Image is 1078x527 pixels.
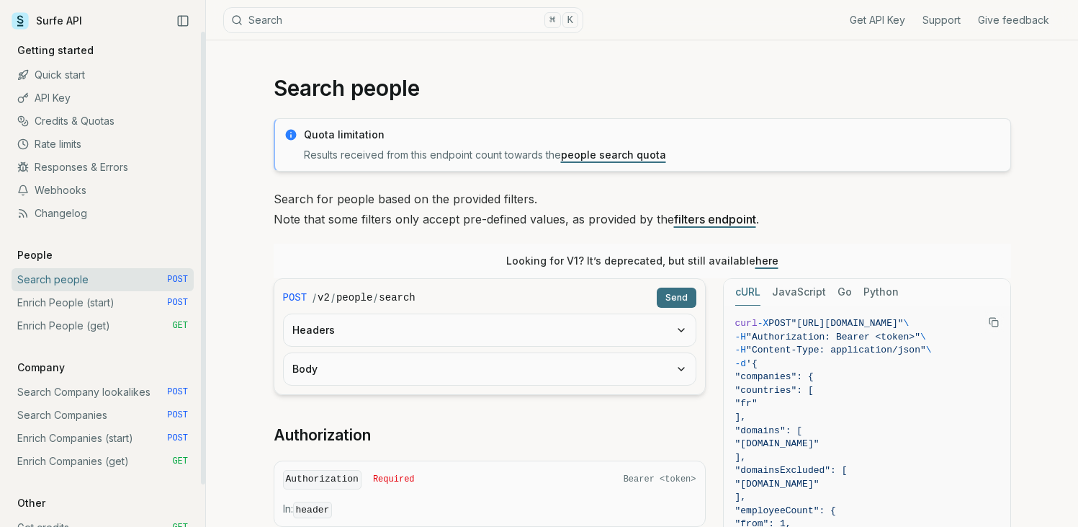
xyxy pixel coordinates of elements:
span: -H [735,332,747,342]
a: Enrich People (start) POST [12,291,194,314]
a: Give feedback [978,13,1049,27]
a: Authorization [274,425,371,446]
span: POST [167,409,188,421]
button: Search⌘K [223,7,583,33]
a: Support [922,13,961,27]
a: Surfe API [12,10,82,32]
button: JavaScript [772,279,826,306]
span: GET [172,320,188,332]
a: API Key [12,87,194,110]
a: Search people POST [12,268,194,291]
p: Getting started [12,43,99,58]
span: -d [735,358,747,369]
a: people search quota [561,149,666,161]
span: -H [735,345,747,355]
a: Credits & Quotas [12,110,194,133]
button: cURL [735,279,760,306]
span: ], [735,412,747,422]
span: \ [926,345,932,355]
kbd: ⌘ [544,12,560,28]
p: Search for people based on the provided filters. Note that some filters only accept pre-defined v... [274,189,1011,229]
p: People [12,248,58,262]
a: Enrich People (get) GET [12,314,194,337]
span: GET [172,456,188,467]
a: Enrich Companies (get) GET [12,450,194,473]
p: Quota limitation [304,128,1002,142]
p: Results received from this endpoint count towards the [304,148,1002,162]
span: POST [167,433,188,444]
button: Collapse Sidebar [172,10,194,32]
h1: Search people [274,75,1011,101]
code: header [293,502,333,518]
span: '{ [746,358,758,369]
span: / [331,291,335,305]
span: "employeeCount": { [735,505,836,516]
span: ], [735,452,747,463]
code: people [336,291,372,305]
span: "countries": [ [735,385,814,396]
a: Rate limits [12,133,194,156]
button: Send [657,288,696,308]
a: Quick start [12,63,194,87]
span: "[URL][DOMAIN_NAME]" [791,318,904,329]
span: POST [167,297,188,309]
span: POST [283,291,307,305]
a: Webhooks [12,179,194,202]
a: filters endpoint [674,212,756,226]
code: search [379,291,415,305]
span: POST [768,318,791,329]
span: / [374,291,377,305]
span: Bearer <token> [624,474,696,485]
button: Python [863,279,899,306]
span: curl [735,318,758,329]
p: In: [283,502,696,518]
span: "Authorization: Bearer <token>" [746,332,920,342]
button: Go [837,279,852,306]
p: Looking for V1? It’s deprecated, but still available [506,254,778,268]
span: Required [373,474,415,485]
span: ], [735,492,747,502]
p: Company [12,360,71,375]
a: Responses & Errors [12,156,194,179]
code: v2 [318,291,330,305]
span: \ [904,318,909,329]
button: Copy Text [983,311,1005,333]
span: "companies": { [735,371,814,382]
span: POST [167,386,188,398]
span: -X [758,318,769,329]
span: \ [920,332,926,342]
span: "[DOMAIN_NAME]" [735,479,819,490]
span: "fr" [735,398,758,409]
a: Get API Key [850,13,905,27]
kbd: K [562,12,578,28]
button: Headers [284,314,696,346]
span: "domainsExcluded": [ [735,465,848,476]
span: "[DOMAIN_NAME]" [735,438,819,449]
code: Authorization [283,470,361,490]
span: "domains": [ [735,425,803,436]
a: here [755,254,778,267]
a: Search Companies POST [12,404,194,427]
a: Enrich Companies (start) POST [12,427,194,450]
span: / [313,291,316,305]
span: "Content-Type: application/json" [746,345,926,355]
a: Changelog [12,202,194,225]
a: Search Company lookalikes POST [12,381,194,404]
span: POST [167,274,188,285]
p: Other [12,496,51,510]
button: Body [284,353,696,385]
